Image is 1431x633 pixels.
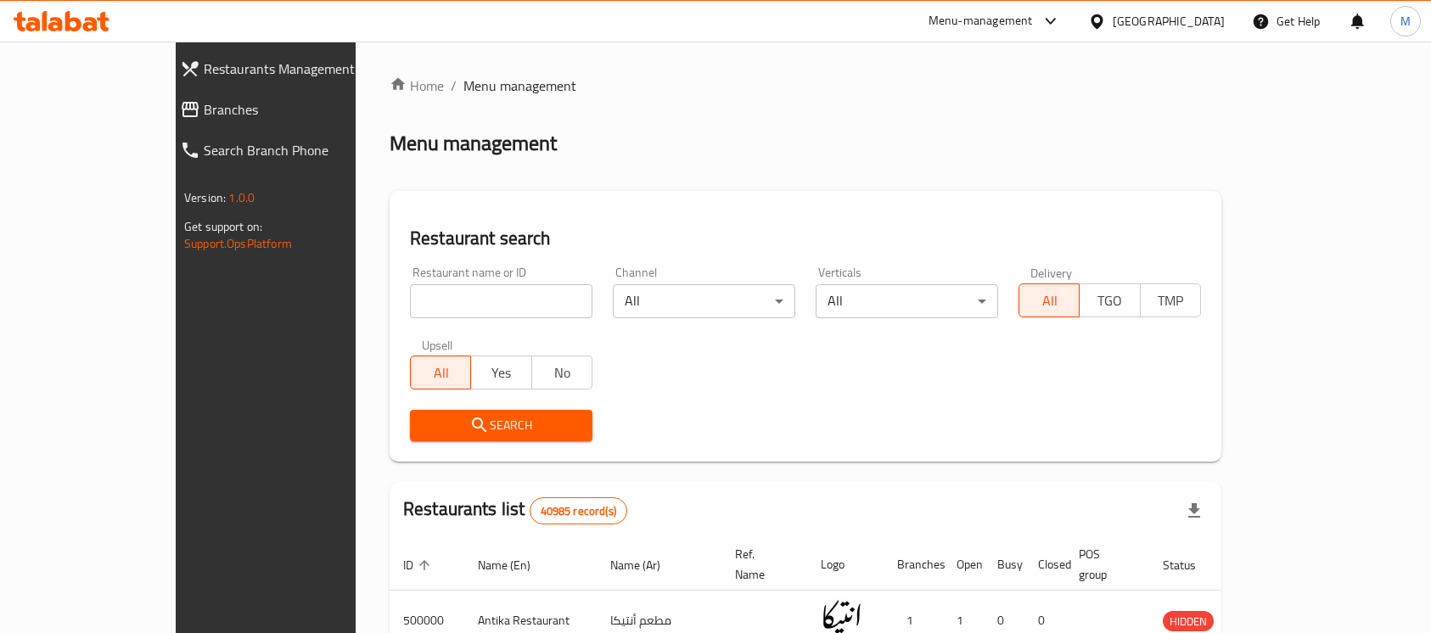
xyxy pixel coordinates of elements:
a: Branches [166,89,415,130]
button: All [1019,283,1080,317]
a: Support.OpsPlatform [184,232,292,255]
th: Busy [984,539,1024,591]
span: POS group [1079,544,1129,585]
th: Open [943,539,984,591]
button: All [410,356,471,389]
span: TMP [1148,288,1194,313]
span: Yes [478,361,525,385]
h2: Restaurants list [403,496,627,524]
h2: Restaurant search [410,226,1201,251]
span: 1.0.0 [228,187,255,209]
a: Search Branch Phone [166,130,415,171]
span: Restaurants Management [204,59,401,79]
div: All [816,284,998,318]
span: Name (En) [478,555,553,575]
span: Branches [204,99,401,120]
label: Delivery [1030,266,1073,278]
div: Menu-management [929,11,1033,31]
div: [GEOGRAPHIC_DATA] [1113,12,1225,31]
span: Search Branch Phone [204,140,401,160]
li: / [451,76,457,96]
span: Get support on: [184,216,262,238]
div: HIDDEN [1163,611,1214,631]
span: Search [424,415,579,436]
span: Ref. Name [735,544,787,585]
th: Closed [1024,539,1065,591]
th: Branches [884,539,943,591]
button: No [531,356,592,389]
div: All [613,284,795,318]
input: Search for restaurant name or ID.. [410,284,592,318]
button: Yes [470,356,531,389]
nav: breadcrumb [390,76,1221,96]
a: Restaurants Management [166,48,415,89]
span: All [1026,288,1073,313]
span: Version: [184,187,226,209]
span: ID [403,555,435,575]
button: TMP [1140,283,1201,317]
span: Status [1163,555,1218,575]
button: TGO [1079,283,1140,317]
span: Menu management [463,76,576,96]
button: Search [410,410,592,441]
h2: Menu management [390,130,557,157]
div: Export file [1174,490,1215,531]
a: Home [390,76,444,96]
span: TGO [1086,288,1133,313]
th: Logo [807,539,884,591]
span: 40985 record(s) [530,503,626,519]
span: M [1400,12,1411,31]
label: Upsell [422,339,453,350]
span: Name (Ar) [610,555,682,575]
span: No [539,361,586,385]
span: All [418,361,464,385]
span: HIDDEN [1163,612,1214,631]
